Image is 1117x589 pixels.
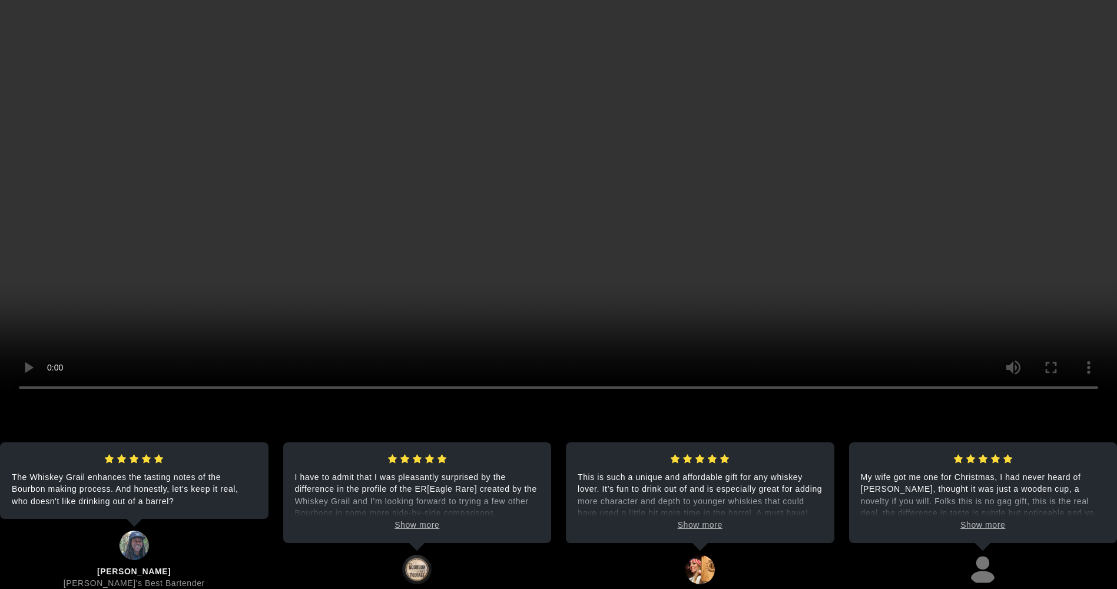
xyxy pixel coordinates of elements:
span: Show more [960,520,1005,530]
span: Show more [678,520,722,530]
img: Sidney Lance _image [120,531,149,560]
p: I have to admit that I was pleasantly surprised by the difference in the profile of the ER[Eagle ... [295,471,540,519]
img: The Bourbon Life_image [402,555,432,584]
p: This is such a unique and affordable gift for any whiskey lover. It’s fun to drink out of and is ... [578,471,823,519]
p: My wife got me one for Christmas, I had never heard of [PERSON_NAME], thought it was just a woode... [861,471,1106,519]
p: The Whiskey Grail enhances the tasting notes of the Bourbon making process. And honestly, let's k... [12,471,257,507]
span: Show more [395,520,439,530]
p: [PERSON_NAME] [97,566,171,578]
img: Nichole_image [685,555,715,584]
